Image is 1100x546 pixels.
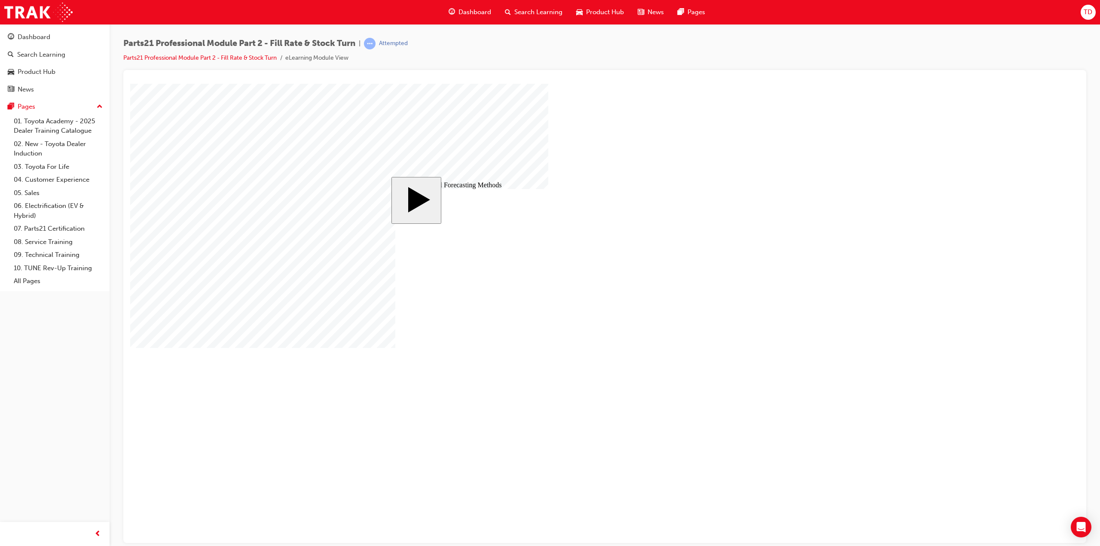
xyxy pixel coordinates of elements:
span: Pages [687,7,705,17]
button: DashboardSearch LearningProduct HubNews [3,27,106,99]
button: Start [261,93,311,140]
span: search-icon [505,7,511,18]
span: guage-icon [449,7,455,18]
a: 02. New - Toyota Dealer Induction [10,137,106,160]
span: pages-icon [8,103,14,111]
a: 05. Sales [10,186,106,200]
a: pages-iconPages [671,3,712,21]
span: news-icon [8,86,14,94]
a: 09. Technical Training [10,248,106,262]
a: Parts21 Professional Module Part 2 - Fill Rate & Stock Turn [123,54,277,61]
a: car-iconProduct Hub [569,3,631,21]
a: 01. Toyota Academy - 2025 Dealer Training Catalogue [10,115,106,137]
span: | [359,39,361,49]
button: Pages [3,99,106,115]
span: Product Hub [586,7,624,17]
span: Dashboard [458,7,491,17]
span: TD [1084,7,1092,17]
a: 07. Parts21 Certification [10,222,106,235]
a: 04. Customer Experience [10,173,106,186]
span: up-icon [97,101,103,113]
button: TD [1081,5,1096,20]
div: Attempted [379,40,408,48]
a: 08. Service Training [10,235,106,249]
a: News [3,82,106,98]
a: 03. Toyota For Life [10,160,106,174]
span: prev-icon [95,529,101,540]
span: Parts21 Professional Module Part 2 - Fill Rate & Stock Turn [123,39,355,49]
a: guage-iconDashboard [442,3,498,21]
div: Parts 21 Cluster 2 Start Course [261,93,688,366]
span: car-icon [576,7,583,18]
div: Open Intercom Messenger [1071,517,1091,537]
a: 10. TUNE Rev-Up Training [10,262,106,275]
a: All Pages [10,275,106,288]
a: search-iconSearch Learning [498,3,569,21]
img: Trak [4,3,73,22]
li: eLearning Module View [285,53,348,63]
span: Search Learning [514,7,562,17]
a: Product Hub [3,64,106,80]
span: News [648,7,664,17]
a: 06. Electrification (EV & Hybrid) [10,199,106,222]
div: Search Learning [17,50,65,60]
div: Product Hub [18,67,55,77]
span: guage-icon [8,34,14,41]
div: Dashboard [18,32,50,42]
a: Dashboard [3,29,106,45]
span: learningRecordVerb_ATTEMPT-icon [364,38,376,49]
span: news-icon [638,7,644,18]
a: Search Learning [3,47,106,63]
div: News [18,85,34,95]
span: pages-icon [678,7,684,18]
div: Pages [18,102,35,112]
a: news-iconNews [631,3,671,21]
span: search-icon [8,51,14,59]
span: car-icon [8,68,14,76]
